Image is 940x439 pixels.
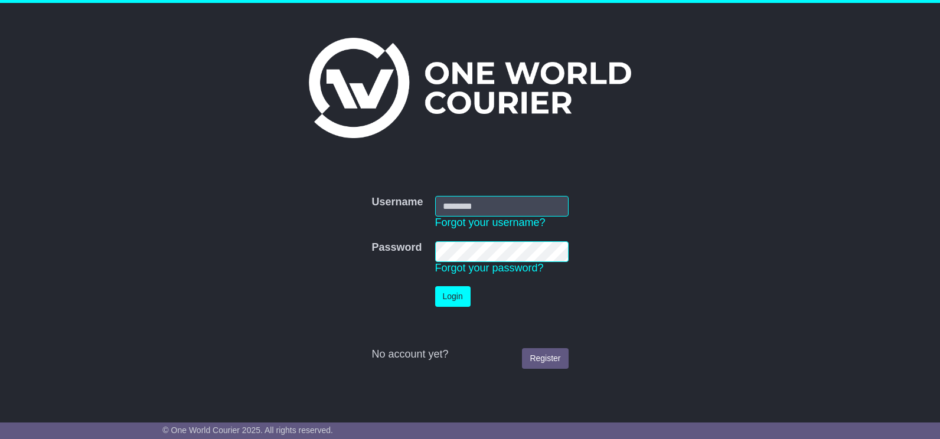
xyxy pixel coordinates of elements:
[435,262,544,274] a: Forgot your password?
[371,196,423,209] label: Username
[371,241,422,254] label: Password
[435,217,546,228] a: Forgot your username?
[435,286,471,307] button: Login
[309,38,631,138] img: One World
[522,348,568,369] a: Register
[162,425,333,435] span: © One World Courier 2025. All rights reserved.
[371,348,568,361] div: No account yet?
